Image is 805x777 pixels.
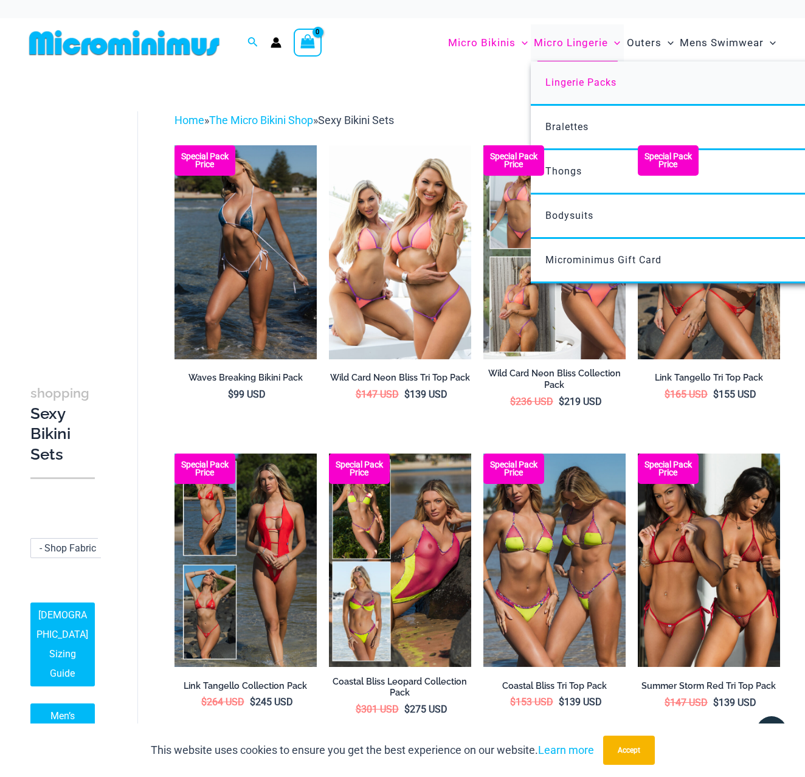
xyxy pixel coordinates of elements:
[677,24,779,61] a: Mens SwimwearMenu ToggleMenu Toggle
[665,388,670,400] span: $
[510,396,516,407] span: $
[329,372,471,388] a: Wild Card Neon Bliss Tri Top Pack
[638,680,780,696] a: Summer Storm Red Tri Top Pack
[483,145,626,359] img: Collection Pack (7)
[638,461,699,477] b: Special Pack Price
[174,680,317,696] a: Link Tangello Collection Pack
[174,454,317,667] img: Collection Pack
[404,388,447,400] bdi: 139 USD
[638,372,780,388] a: Link Tangello Tri Top Pack
[713,697,756,708] bdi: 139 USD
[603,736,655,765] button: Accept
[356,388,399,400] bdi: 147 USD
[174,680,317,692] h2: Link Tangello Collection Pack
[665,388,708,400] bdi: 165 USD
[559,696,564,708] span: $
[538,744,594,756] a: Learn more
[404,388,410,400] span: $
[30,102,140,345] iframe: TrustedSite Certified
[665,697,670,708] span: $
[510,696,516,708] span: $
[31,539,115,558] span: - Shop Fabric Type
[294,29,322,57] a: View Shopping Cart, empty
[329,454,471,667] img: Coastal Bliss Leopard Sunset Collection Pack C
[356,388,361,400] span: $
[448,27,516,58] span: Micro Bikinis
[559,696,602,708] bdi: 139 USD
[713,697,719,708] span: $
[201,696,244,708] bdi: 264 USD
[356,703,399,715] bdi: 301 USD
[545,165,582,177] span: Thongs
[638,454,780,667] a: Summer Storm Red Tri Top Pack F Summer Storm Red Tri Top Pack BSummer Storm Red Tri Top Pack B
[209,114,313,126] a: The Micro Bikini Shop
[483,153,544,168] b: Special Pack Price
[713,388,756,400] bdi: 155 USD
[174,153,235,168] b: Special Pack Price
[174,461,235,477] b: Special Pack Price
[174,372,317,388] a: Waves Breaking Bikini Pack
[250,696,293,708] bdi: 245 USD
[228,388,233,400] span: $
[329,461,390,477] b: Special Pack Price
[174,454,317,667] a: Collection Pack Collection Pack BCollection Pack B
[516,27,528,58] span: Menu Toggle
[545,210,593,221] span: Bodysuits
[638,372,780,384] h2: Link Tangello Tri Top Pack
[24,29,224,57] img: MM SHOP LOGO FLAT
[483,368,626,395] a: Wild Card Neon Bliss Collection Pack
[247,35,258,50] a: Search icon link
[624,24,677,61] a: OutersMenu ToggleMenu Toggle
[174,372,317,384] h2: Waves Breaking Bikini Pack
[510,696,553,708] bdi: 153 USD
[174,114,204,126] a: Home
[30,385,89,401] span: shopping
[318,114,394,126] span: Sexy Bikini Sets
[174,145,317,359] a: Waves Breaking Ocean 312 Top 456 Bottom 08 Waves Breaking Ocean 312 Top 456 Bottom 04Waves Breaki...
[483,368,626,390] h2: Wild Card Neon Bliss Collection Pack
[627,27,662,58] span: Outers
[764,27,776,58] span: Menu Toggle
[250,696,255,708] span: $
[680,27,764,58] span: Mens Swimwear
[329,676,471,703] a: Coastal Bliss Leopard Collection Pack
[608,27,620,58] span: Menu Toggle
[30,603,95,686] a: [DEMOGRAPHIC_DATA] Sizing Guide
[531,24,623,61] a: Micro LingerieMenu ToggleMenu Toggle
[443,22,781,63] nav: Site Navigation
[329,145,471,359] img: Wild Card Neon Bliss Tri Top Pack
[483,454,626,667] a: Coastal Bliss Leopard Sunset Tri Top Pack Coastal Bliss Leopard Sunset Tri Top Pack BCoastal Blis...
[228,388,266,400] bdi: 99 USD
[483,461,544,477] b: Special Pack Price
[201,696,207,708] span: $
[510,396,553,407] bdi: 236 USD
[40,542,119,554] span: - Shop Fabric Type
[30,538,116,558] span: - Shop Fabric Type
[30,382,95,465] h3: Sexy Bikini Sets
[483,680,626,692] h2: Coastal Bliss Tri Top Pack
[559,396,602,407] bdi: 219 USD
[638,153,699,168] b: Special Pack Price
[404,703,447,715] bdi: 275 USD
[665,697,708,708] bdi: 147 USD
[559,396,564,407] span: $
[329,676,471,699] h2: Coastal Bliss Leopard Collection Pack
[483,145,626,359] a: Collection Pack (7) Collection Pack B (1)Collection Pack B (1)
[151,741,594,759] p: This website uses cookies to ensure you get the best experience on our website.
[356,703,361,715] span: $
[713,388,719,400] span: $
[534,27,608,58] span: Micro Lingerie
[545,254,662,266] span: Microminimus Gift Card
[545,77,617,88] span: Lingerie Packs
[445,24,531,61] a: Micro BikinisMenu ToggleMenu Toggle
[404,703,410,715] span: $
[545,121,589,133] span: Bralettes
[483,454,626,667] img: Coastal Bliss Leopard Sunset Tri Top Pack
[174,114,394,126] span: » »
[638,454,780,667] img: Summer Storm Red Tri Top Pack F
[271,37,282,48] a: Account icon link
[329,145,471,359] a: Wild Card Neon Bliss Tri Top PackWild Card Neon Bliss Tri Top Pack BWild Card Neon Bliss Tri Top ...
[30,703,95,768] a: Men’s Sizing Guide
[662,27,674,58] span: Menu Toggle
[329,372,471,384] h2: Wild Card Neon Bliss Tri Top Pack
